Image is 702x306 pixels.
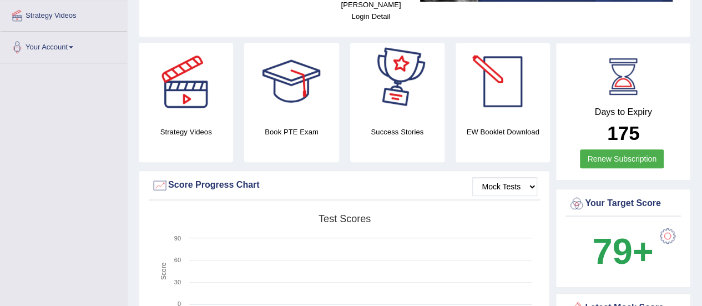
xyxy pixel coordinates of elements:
[319,213,371,224] tspan: Test scores
[160,262,168,280] tspan: Score
[568,195,678,212] div: Your Target Score
[592,231,653,272] b: 79+
[244,126,339,138] h4: Book PTE Exam
[139,126,233,138] h4: Strategy Videos
[151,177,537,194] div: Score Progress Chart
[607,122,639,144] b: 175
[174,257,181,263] text: 60
[350,126,445,138] h4: Success Stories
[456,126,550,138] h4: EW Booklet Download
[568,107,678,117] h4: Days to Expiry
[174,235,181,242] text: 90
[174,279,181,285] text: 30
[580,149,664,168] a: Renew Subscription
[1,32,127,59] a: Your Account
